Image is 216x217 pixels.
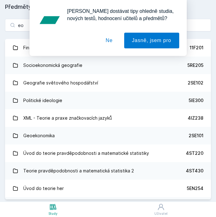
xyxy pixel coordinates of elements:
div: Socioekonomická geografie [23,59,82,72]
button: Jasně, jsem pro [124,33,179,48]
div: Study [48,211,58,216]
div: 5EN254 [187,185,203,192]
div: Teorie pravděpodobnosti a matematická statistika 2 [23,165,134,177]
a: Geografie světového hospodářství 2SE102 [5,74,211,92]
div: Úvod do teorie her [23,182,64,195]
div: Geoekonomika [23,129,55,142]
a: Politické ideologie 5IE300 [5,92,211,109]
a: Teorie pravděpodobnosti a matematická statistika 2 4ST430 [5,162,211,180]
div: 2SE101 [189,133,203,139]
div: Geografie světového hospodářství [23,77,98,89]
a: Měnová teorie a politika [5,197,211,215]
div: 4IZ238 [188,115,203,121]
a: Uživatel [106,202,216,217]
div: [PERSON_NAME] dostávat tipy ohledně studia, nových testů, hodnocení učitelů a předmětů? [62,8,179,22]
div: Politické ideologie [23,94,62,107]
div: 4ST220 [186,150,203,156]
div: Uživatel [154,211,168,216]
button: Ne [98,33,120,48]
div: Úvod do teorie pravděpodobnosti a matematické statistiky [23,147,149,160]
div: 4ST430 [186,168,203,174]
div: 5IE300 [189,97,203,104]
a: Geoekonomika 2SE101 [5,127,211,144]
img: notification icon [37,8,62,33]
a: Úvod do teorie pravděpodobnosti a matematické statistiky 4ST220 [5,144,211,162]
a: Socioekonomická geografie 5RE205 [5,57,211,74]
div: 2SE102 [188,80,203,86]
a: Úvod do teorie her 5EN254 [5,180,211,197]
div: XML - Teorie a praxe značkovacích jazyků [23,112,112,124]
div: 5RE205 [187,62,203,68]
a: XML - Teorie a praxe značkovacích jazyků 4IZ238 [5,109,211,127]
